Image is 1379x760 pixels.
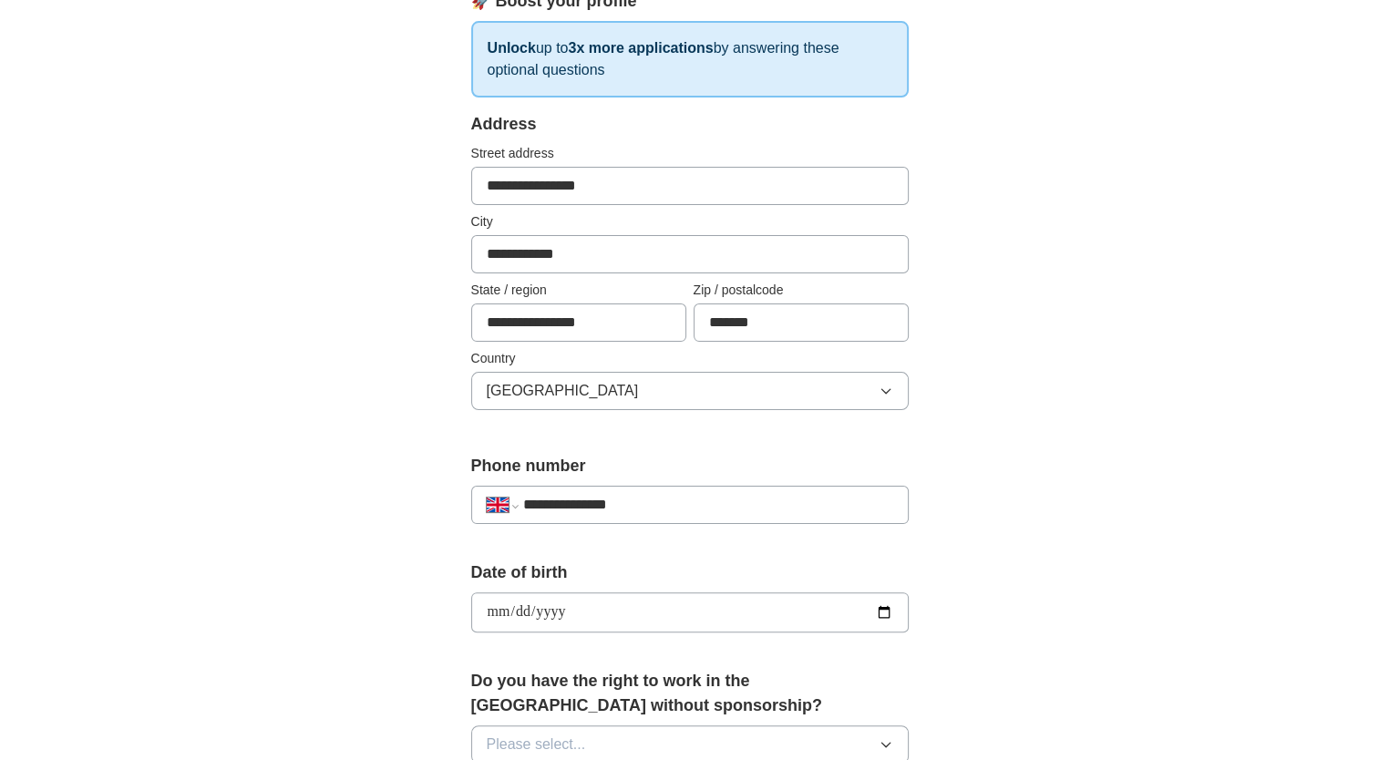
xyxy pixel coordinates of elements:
label: State / region [471,281,686,300]
label: Zip / postalcode [694,281,909,300]
button: [GEOGRAPHIC_DATA] [471,372,909,410]
span: [GEOGRAPHIC_DATA] [487,380,639,402]
p: up to by answering these optional questions [471,21,909,98]
label: Date of birth [471,560,909,585]
label: Country [471,349,909,368]
span: Please select... [487,734,586,755]
label: Do you have the right to work in the [GEOGRAPHIC_DATA] without sponsorship? [471,669,909,718]
label: City [471,212,909,231]
label: Street address [471,144,909,163]
label: Phone number [471,454,909,478]
div: Address [471,112,909,137]
strong: 3x more applications [568,40,713,56]
strong: Unlock [488,40,536,56]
